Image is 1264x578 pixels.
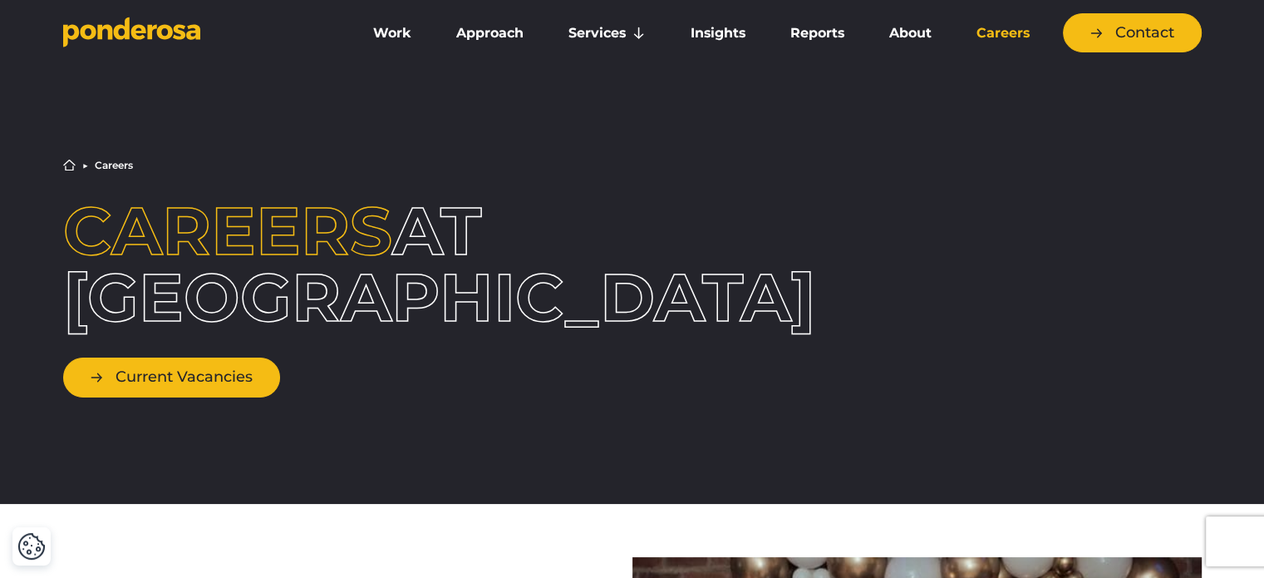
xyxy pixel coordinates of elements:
li: Careers [95,161,133,170]
a: Contact [1063,13,1202,52]
a: Careers [957,16,1049,51]
button: Cookie Settings [17,532,46,561]
a: Home [63,159,76,171]
a: Work [354,16,430,51]
a: Go to homepage [63,17,329,50]
h1: at [GEOGRAPHIC_DATA] [63,198,523,331]
a: Services [549,16,664,51]
a: Current Vacancies [63,358,280,397]
span: Careers [63,190,392,271]
a: Insights [671,16,764,51]
li: ▶︎ [82,161,88,170]
a: Reports [771,16,863,51]
img: Revisit consent button [17,532,46,561]
a: About [870,16,951,51]
a: Approach [437,16,543,51]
